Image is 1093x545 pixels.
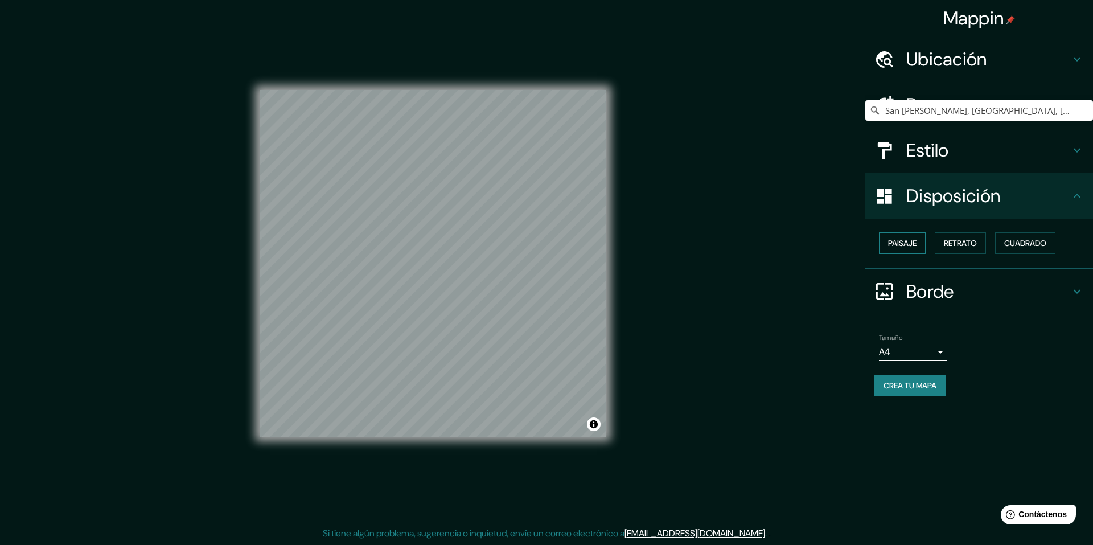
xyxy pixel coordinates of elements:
font: Borde [906,280,954,304]
font: . [765,527,767,539]
div: Patas [865,82,1093,128]
button: Crea tu mapa [874,375,946,396]
button: Paisaje [879,232,926,254]
font: Cuadrado [1004,238,1046,248]
a: [EMAIL_ADDRESS][DOMAIN_NAME] [624,527,765,539]
img: pin-icon.png [1006,15,1015,24]
font: . [769,527,771,539]
font: Patas [906,93,951,117]
font: Paisaje [888,238,917,248]
input: Elige tu ciudad o zona [865,100,1093,121]
div: Borde [865,269,1093,314]
font: A4 [879,346,890,358]
div: A4 [879,343,947,361]
font: Tamaño [879,333,902,342]
font: Mappin [943,6,1004,30]
font: Disposición [906,184,1000,208]
div: Disposición [865,173,1093,219]
button: Cuadrado [995,232,1055,254]
font: Estilo [906,138,949,162]
iframe: Lanzador de widgets de ayuda [992,501,1080,532]
div: Ubicación [865,36,1093,82]
font: Si tiene algún problema, sugerencia o inquietud, envíe un correo electrónico a [323,527,624,539]
div: Estilo [865,128,1093,173]
font: Retrato [944,238,977,248]
font: . [767,527,769,539]
button: Activar o desactivar atribución [587,417,601,431]
font: Ubicación [906,47,987,71]
canvas: Mapa [260,90,606,437]
font: Crea tu mapa [884,380,936,391]
button: Retrato [935,232,986,254]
